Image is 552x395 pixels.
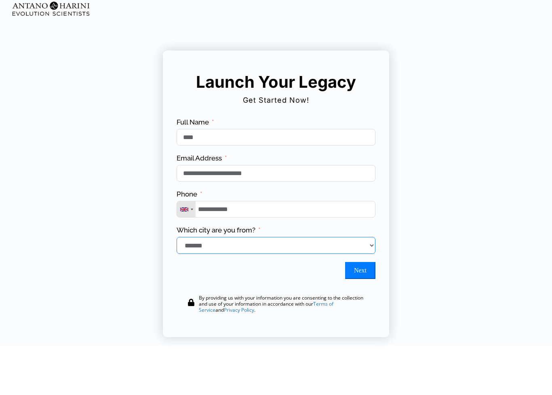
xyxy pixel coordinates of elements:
[175,93,377,108] h2: Get Started Now!
[192,72,360,92] h5: Launch Your Legacy
[199,295,369,313] div: By providing us with your information you are consenting to the collection and use of your inform...
[177,154,227,163] label: Email Address
[224,306,254,313] a: Privacy Policy
[177,165,375,182] input: Email Address
[177,237,375,254] select: Which city are you from?
[177,190,202,199] label: Phone
[177,226,261,235] label: Which city are you from?
[199,300,333,313] a: Terms of Service
[345,262,375,279] button: Next
[177,201,196,217] div: Telephone country code
[177,201,375,218] input: Phone
[177,118,214,127] label: Full Name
